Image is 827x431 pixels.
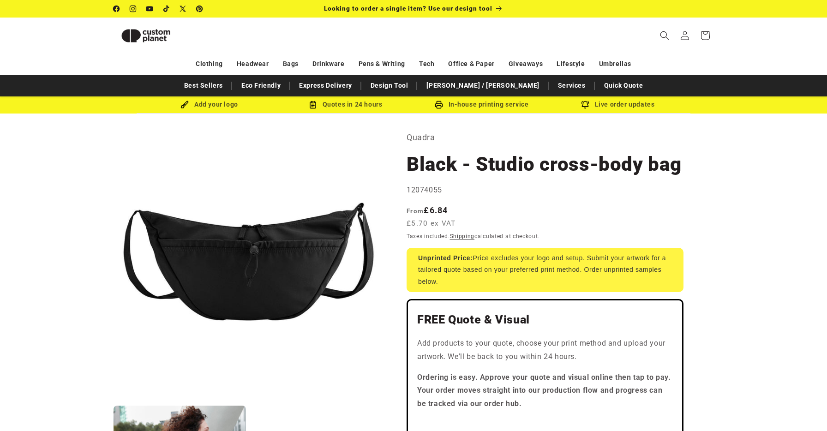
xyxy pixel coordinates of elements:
[448,56,494,72] a: Office & Paper
[407,248,683,292] div: Price excludes your logo and setup. Submit your artwork for a tailored quote based on your prefer...
[417,312,673,327] h2: FREE Quote & Visual
[407,152,683,177] h1: Black - Studio cross-body bag
[557,56,585,72] a: Lifestyle
[413,99,550,110] div: In-house printing service
[237,78,285,94] a: Eco Friendly
[294,78,357,94] a: Express Delivery
[407,205,448,215] strong: £6.84
[417,373,671,408] strong: Ordering is easy. Approve your quote and visual online then tap to pay. Your order moves straight...
[283,56,299,72] a: Bags
[599,56,631,72] a: Umbrellas
[450,233,475,239] a: Shipping
[141,99,277,110] div: Add your logo
[581,101,589,109] img: Order updates
[407,232,683,241] div: Taxes included. calculated at checkout.
[407,218,456,229] span: £5.70 ex VAT
[237,56,269,72] a: Headwear
[407,207,424,215] span: From
[550,99,686,110] div: Live order updates
[553,78,590,94] a: Services
[407,186,442,194] span: 12074055
[422,78,544,94] a: [PERSON_NAME] / [PERSON_NAME]
[407,130,683,145] p: Quadra
[359,56,405,72] a: Pens & Writing
[417,418,673,427] iframe: Customer reviews powered by Trustpilot
[417,337,673,364] p: Add products to your quote, choose your print method and upload your artwork. We'll be back to yo...
[277,99,413,110] div: Quotes in 24 hours
[180,78,228,94] a: Best Sellers
[312,56,344,72] a: Drinkware
[418,254,473,262] strong: Unprinted Price:
[196,56,223,72] a: Clothing
[114,21,178,50] img: Custom Planet
[110,18,210,54] a: Custom Planet
[324,5,492,12] span: Looking to order a single item? Use our design tool
[366,78,413,94] a: Design Tool
[509,56,543,72] a: Giveaways
[180,101,189,109] img: Brush Icon
[419,56,434,72] a: Tech
[654,25,675,46] summary: Search
[599,78,648,94] a: Quick Quote
[435,101,443,109] img: In-house printing
[309,101,317,109] img: Order Updates Icon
